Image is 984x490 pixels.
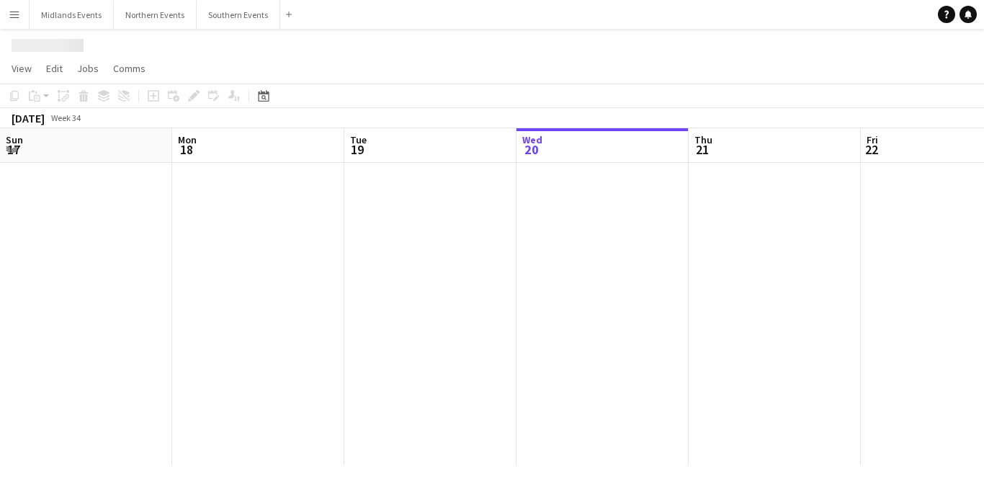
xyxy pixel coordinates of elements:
span: 18 [176,141,197,158]
span: 22 [864,141,878,158]
span: 20 [520,141,542,158]
a: Edit [40,59,68,78]
span: Fri [867,133,878,146]
span: 19 [348,141,367,158]
span: View [12,62,32,75]
span: Tue [350,133,367,146]
div: [DATE] [12,111,45,125]
button: Northern Events [114,1,197,29]
button: Midlands Events [30,1,114,29]
span: Week 34 [48,112,84,123]
span: Thu [694,133,712,146]
span: Comms [113,62,146,75]
span: Sun [6,133,23,146]
a: Comms [107,59,151,78]
span: Mon [178,133,197,146]
span: Jobs [77,62,99,75]
span: Edit [46,62,63,75]
span: Wed [522,133,542,146]
button: Southern Events [197,1,280,29]
a: View [6,59,37,78]
a: Jobs [71,59,104,78]
span: 21 [692,141,712,158]
span: 17 [4,141,23,158]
